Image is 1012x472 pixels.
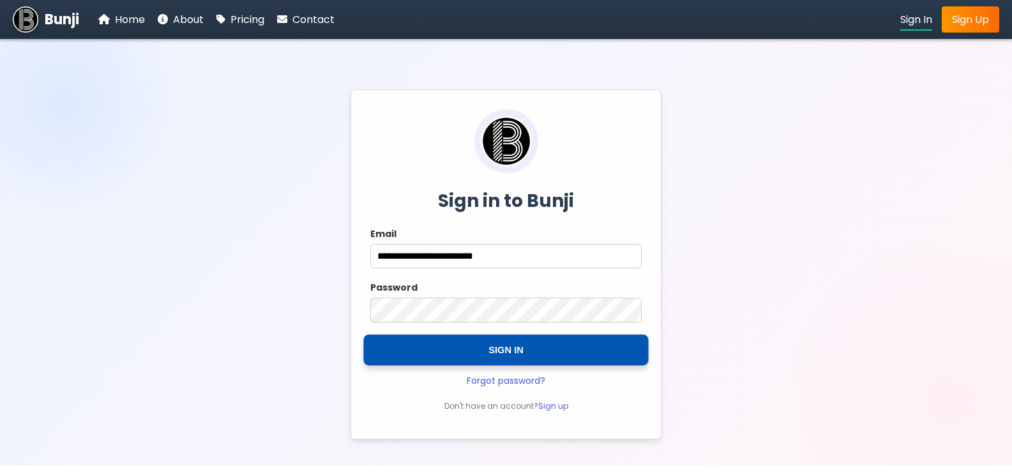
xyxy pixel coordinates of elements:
a: Forgot password? [467,374,545,387]
span: About [173,12,204,27]
img: Bunji Dental Referral Management [13,6,38,32]
span: Sign In [900,12,932,27]
h2: Sign in to Bunji [370,188,642,215]
a: Sign up [538,400,568,411]
a: Contact [277,11,335,27]
a: Bunji [13,6,79,32]
a: About [158,11,204,27]
span: Home [115,12,145,27]
a: Sign In [900,11,932,27]
a: Home [98,11,145,27]
a: Sign Up [942,6,999,33]
img: Bunji Dental Referral Management [481,116,532,167]
a: Pricing [216,11,264,27]
span: Pricing [230,12,264,27]
label: Password [370,281,642,294]
span: Sign Up [952,12,989,27]
label: Email [370,227,642,241]
p: Don't have an account? [370,400,642,412]
button: SIGN IN [363,335,648,365]
span: Bunji [45,9,79,30]
span: Contact [292,12,335,27]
